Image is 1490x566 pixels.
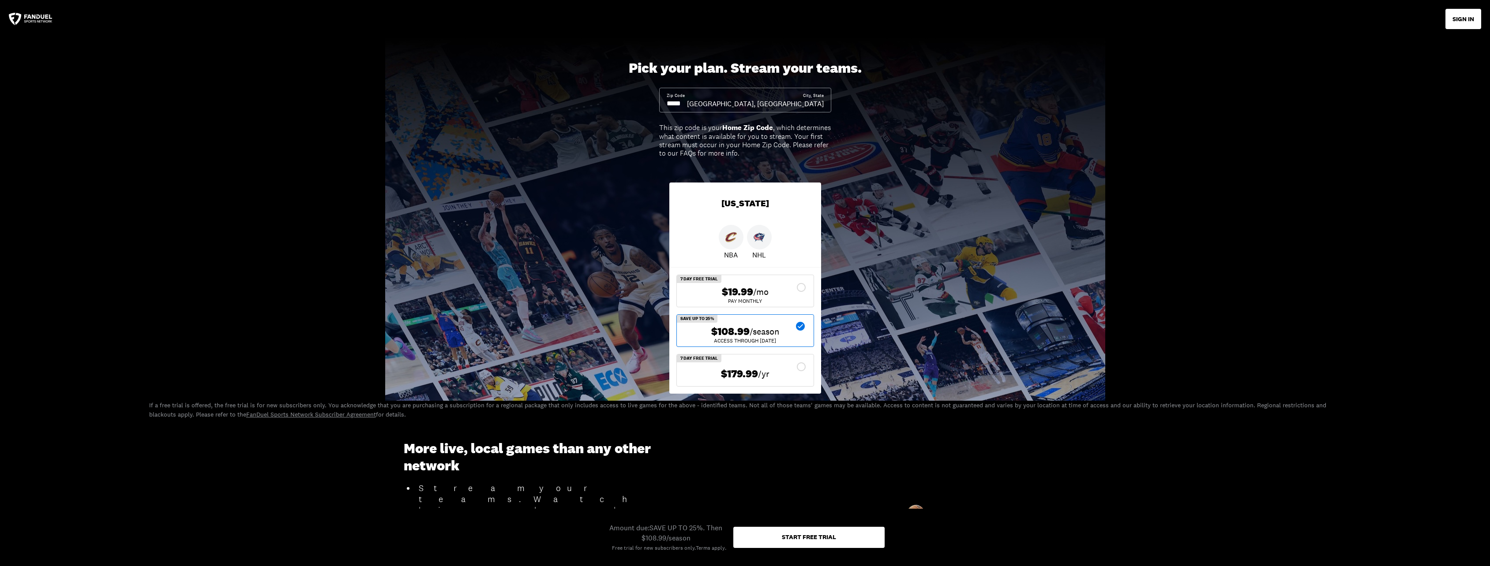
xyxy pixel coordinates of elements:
a: FanDuel Sports Network Subscriber Agreement [246,410,376,418]
div: [GEOGRAPHIC_DATA], [GEOGRAPHIC_DATA] [687,99,824,108]
img: Cavaliers [725,231,737,243]
p: If a free trial is offered, the free trial is for new subscribers only. You acknowledge that you ... [149,401,1341,419]
span: /yr [758,368,769,380]
div: 7 Day Free Trial [677,354,721,362]
span: /mo [753,286,769,298]
div: ACCESS THROUGH [DATE] [684,338,807,343]
span: $19.99 [722,286,753,298]
h3: More live, local games than any other network [404,440,691,474]
button: SIGN IN [1445,9,1481,29]
div: Amount due: SAVE UP TO 25%. Then $108.99/season [606,523,726,543]
div: SAVE UP TO 25% [677,315,717,323]
b: Home Zip Code [722,123,773,132]
div: Free trial for new subscribers only. . [612,544,726,552]
div: [US_STATE] [669,182,821,225]
span: $108.99 [711,325,750,338]
div: This zip code is your , which determines what content is available for you to stream. Your first ... [659,123,831,157]
li: Stream your teams. Watch live, local NBA, NHL, and MLB games all season [415,483,691,538]
div: Pay Monthly [684,298,807,304]
div: 7 Day Free Trial [677,275,721,283]
div: Zip Code [667,93,685,99]
span: /season [750,325,779,338]
p: NHL [752,249,766,260]
div: Pick your plan. Stream your teams. [629,60,862,77]
img: Blue Jackets [754,231,765,243]
p: NBA [724,249,738,260]
div: Start free trial [782,534,836,540]
span: $179.99 [721,368,758,380]
div: City, State [803,93,824,99]
a: Terms apply [696,544,725,552]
